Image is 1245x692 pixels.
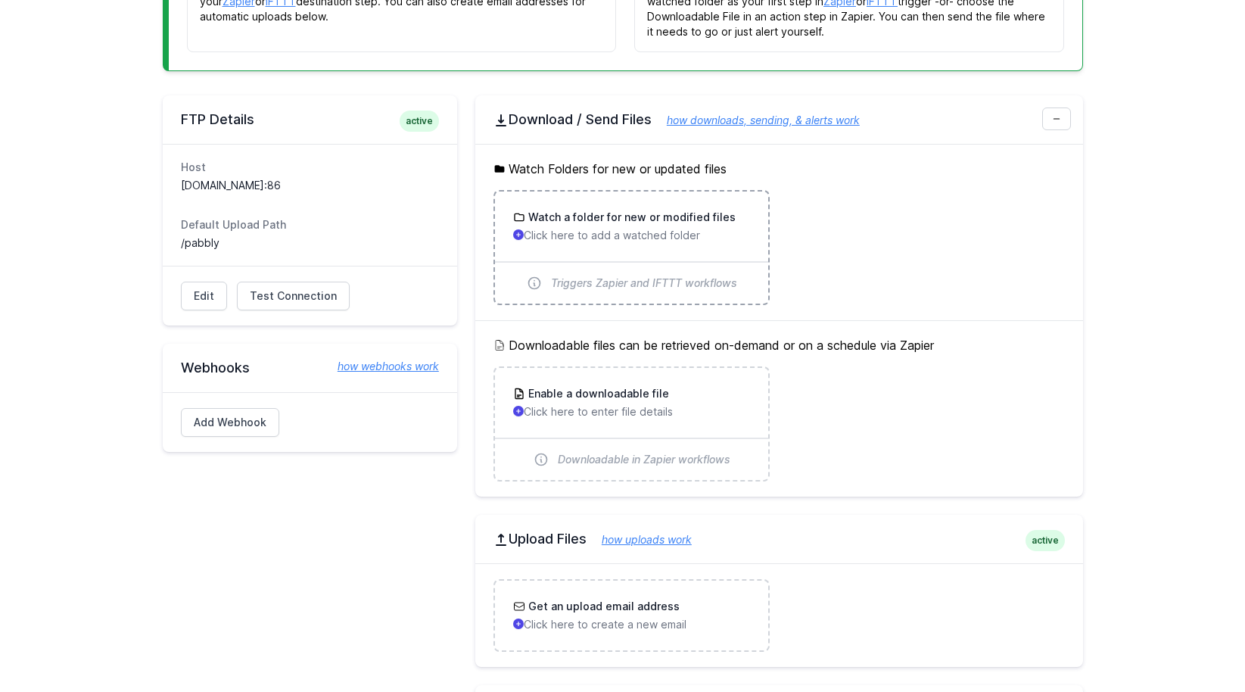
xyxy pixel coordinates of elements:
[495,368,768,480] a: Enable a downloadable file Click here to enter file details Downloadable in Zapier workflows
[525,599,680,614] h3: Get an upload email address
[525,386,669,401] h3: Enable a downloadable file
[513,617,750,632] p: Click here to create a new email
[181,359,439,377] h2: Webhooks
[181,235,439,251] dd: /pabbly
[493,336,1065,354] h5: Downloadable files can be retrieved on-demand or on a schedule via Zapier
[587,533,692,546] a: how uploads work
[400,111,439,132] span: active
[181,408,279,437] a: Add Webhook
[558,452,730,467] span: Downloadable in Zapier workflows
[250,288,337,304] span: Test Connection
[495,581,768,650] a: Get an upload email address Click here to create a new email
[513,404,750,419] p: Click here to enter file details
[181,111,439,129] h2: FTP Details
[513,228,750,243] p: Click here to add a watched folder
[493,160,1065,178] h5: Watch Folders for new or updated files
[322,359,439,374] a: how webhooks work
[1026,530,1065,551] span: active
[525,210,736,225] h3: Watch a folder for new or modified files
[1169,616,1227,674] iframe: Drift Widget Chat Controller
[181,282,227,310] a: Edit
[551,276,737,291] span: Triggers Zapier and IFTTT workflows
[495,192,768,304] a: Watch a folder for new or modified files Click here to add a watched folder Triggers Zapier and I...
[181,178,439,193] dd: [DOMAIN_NAME]:86
[493,530,1065,548] h2: Upload Files
[181,160,439,175] dt: Host
[181,217,439,232] dt: Default Upload Path
[237,282,350,310] a: Test Connection
[652,114,860,126] a: how downloads, sending, & alerts work
[493,111,1065,129] h2: Download / Send Files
